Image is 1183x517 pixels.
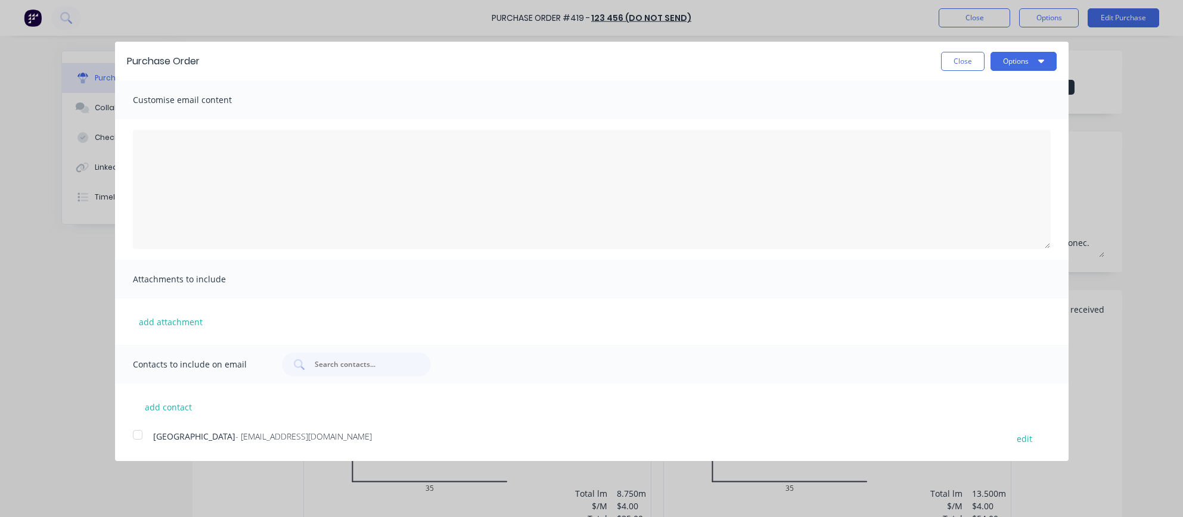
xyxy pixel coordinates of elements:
button: Close [941,52,985,71]
button: add contact [133,398,204,416]
span: Contacts to include on email [133,356,264,373]
button: Options [991,52,1057,71]
button: add attachment [133,313,209,331]
span: Customise email content [133,92,264,108]
button: edit [1010,430,1039,446]
span: [GEOGRAPHIC_DATA] [153,431,235,442]
span: - [EMAIL_ADDRESS][DOMAIN_NAME] [235,431,372,442]
input: Search contacts... [313,359,412,370]
span: Attachments to include [133,271,264,288]
div: Purchase Order [127,54,200,68]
